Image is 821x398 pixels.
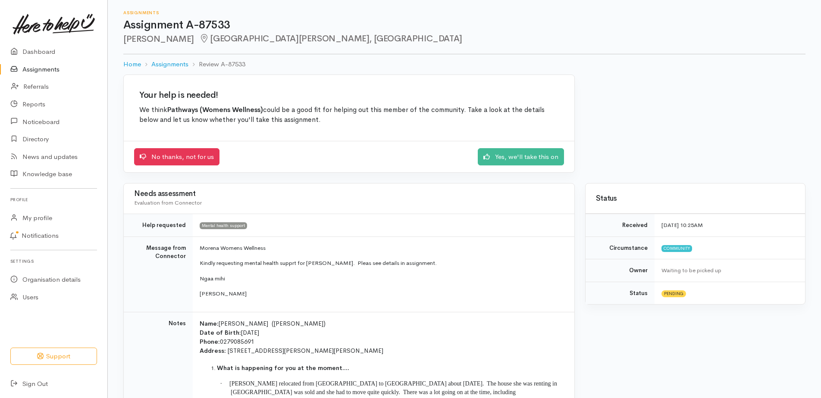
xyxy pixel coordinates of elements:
[200,274,564,283] p: Ngaa mihi
[124,236,193,312] td: Message from Connector
[200,338,220,345] span: Phone:
[188,59,245,69] li: Review A-87533
[134,199,202,206] span: Evaluation from Connector
[10,348,97,365] button: Support
[586,214,655,237] td: Received
[167,106,263,114] b: Pathways (Womens Wellness)
[220,338,254,345] span: 0279085691
[123,59,141,69] a: Home
[139,90,559,100] h2: Your help is needed!
[123,10,805,15] h6: Assignments
[200,289,564,298] p: [PERSON_NAME]
[123,34,805,44] h2: [PERSON_NAME]
[220,380,222,387] span: ·
[200,329,241,336] span: Date of Birth:
[661,221,703,229] time: [DATE] 10:25AM
[200,222,247,229] span: Mental health support
[661,266,795,275] div: Waiting to be picked up
[134,148,219,166] a: No thanks, not for us
[661,290,686,297] span: Pending
[200,320,219,327] span: Name:
[241,329,259,336] span: [DATE]
[124,214,193,237] td: Help requested
[199,33,462,44] span: [GEOGRAPHIC_DATA][PERSON_NAME], [GEOGRAPHIC_DATA]
[586,259,655,282] td: Owner
[134,190,564,198] h3: Needs assessment
[123,54,805,75] nav: breadcrumb
[123,19,805,31] h1: Assignment A-87533
[219,320,326,327] span: [PERSON_NAME] ([PERSON_NAME])
[200,259,564,267] p: Kindly requesting mental health supprt for [PERSON_NAME]. Pleas see details in assignment.
[217,364,349,372] span: What is happening for you at the moment....
[151,59,188,69] a: Assignments
[10,194,97,205] h6: Profile
[478,148,564,166] a: Yes, we'll take this on
[586,236,655,259] td: Circumstance
[586,282,655,304] td: Status
[661,245,692,252] span: Community
[200,347,226,354] span: Address:
[228,347,383,354] span: [STREET_ADDRESS][PERSON_NAME][PERSON_NAME]
[139,105,559,125] p: We think could be a good fit for helping out this member of the community. Take a look at the det...
[200,244,564,252] p: Morena Womens Wellness
[596,195,795,203] h3: Status
[10,255,97,267] h6: Settings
